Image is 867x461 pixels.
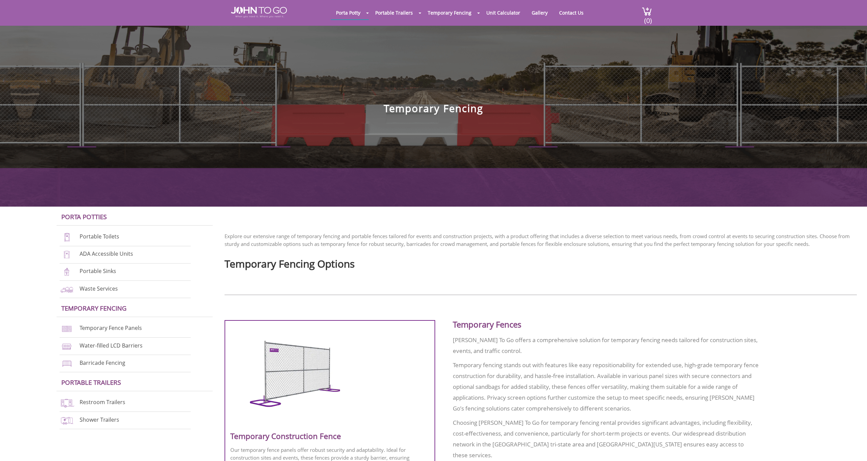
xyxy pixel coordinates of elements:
a: Porta Potties [61,212,107,221]
img: barricade-fencing-icon-new.png [60,359,74,368]
p: [PERSON_NAME] To Go offers a comprehensive solution for temporary fencing needs tailored for cons... [453,335,759,356]
h2: Temporary Fences [453,320,759,331]
a: Portable Trailers [370,6,418,19]
a: Gallery [527,6,553,19]
p: Choosing [PERSON_NAME] To Go for temporary fencing rental provides significant advantages, includ... [453,417,759,461]
a: Shower Trailers [80,416,119,423]
a: Portable Toilets [80,233,119,240]
img: waste-services-new.png [60,285,74,294]
a: Barricade Fencing [80,359,125,366]
p: Explore our extensive range of temporary fencing and portable fences tailored for events and cons... [225,232,857,248]
img: shower-trailers-new.png [60,416,74,425]
a: Waste Services [80,285,118,292]
h3: Temporary Construction Fence [230,432,429,443]
a: Temporary Fencing [61,304,127,312]
img: cart a [642,7,652,16]
a: Portable trailers [61,378,121,386]
img: restroom-trailers-new.png [60,398,74,407]
span: (0) [644,11,652,25]
img: Chain-Link-Temporary-Fencing-Panels.png.webp [250,341,340,412]
a: Portable Sinks [80,268,116,275]
h2: Temporary Fencing Options [225,255,857,269]
button: Live Chat [840,434,867,461]
a: Restroom Trailers [80,399,125,406]
img: portable-toilets-new.png [60,233,74,242]
a: Temporary Fence Panels [80,324,142,332]
a: Contact Us [554,6,589,19]
img: JOHN to go [231,7,287,18]
a: ADA Accessible Units [80,250,133,258]
a: Porta Potty [331,6,365,19]
a: Unit Calculator [481,6,525,19]
img: ADA-units-new.png [60,250,74,259]
img: water-filled%20barriers-new.png [60,342,74,351]
a: Water-filled LCD Barriers [80,342,143,349]
img: chan-link-fencing-new.png [60,324,74,333]
img: portable-sinks-new.png [60,267,74,276]
a: Temporary Fencing [423,6,477,19]
p: Temporary fencing stands out with features like easy repositionability for extended use, high-gra... [453,360,759,414]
